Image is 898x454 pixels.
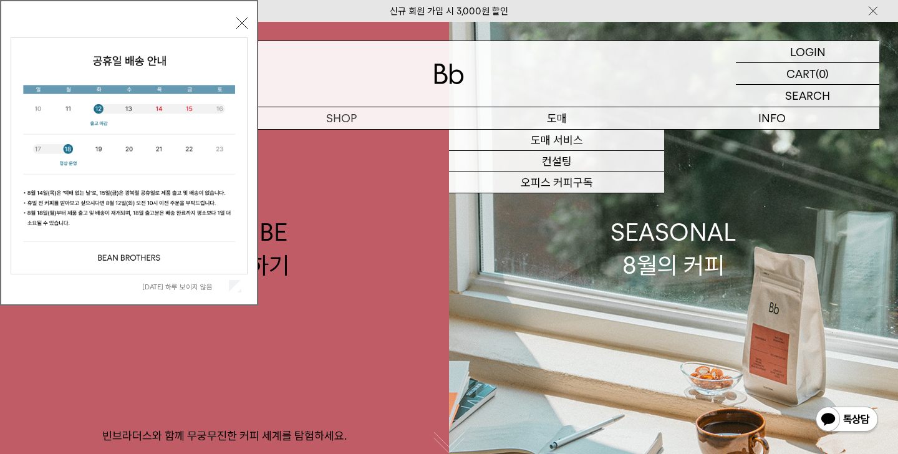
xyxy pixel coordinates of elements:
[664,107,879,129] p: INFO
[449,107,664,129] p: 도매
[736,63,879,85] a: CART (0)
[142,283,226,291] label: [DATE] 하루 보이지 않음
[816,63,829,84] p: (0)
[434,64,464,84] img: 로고
[814,405,879,435] img: 카카오톡 채널 1:1 채팅 버튼
[611,216,736,282] div: SEASONAL 8월의 커피
[234,107,449,129] a: SHOP
[790,41,826,62] p: LOGIN
[390,6,508,17] a: 신규 회원 가입 시 3,000원 할인
[786,63,816,84] p: CART
[736,41,879,63] a: LOGIN
[11,38,247,274] img: cb63d4bbb2e6550c365f227fdc69b27f_113810.jpg
[449,172,664,193] a: 오피스 커피구독
[449,151,664,172] a: 컨설팅
[785,85,830,107] p: SEARCH
[236,17,248,29] button: 닫기
[449,130,664,151] a: 도매 서비스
